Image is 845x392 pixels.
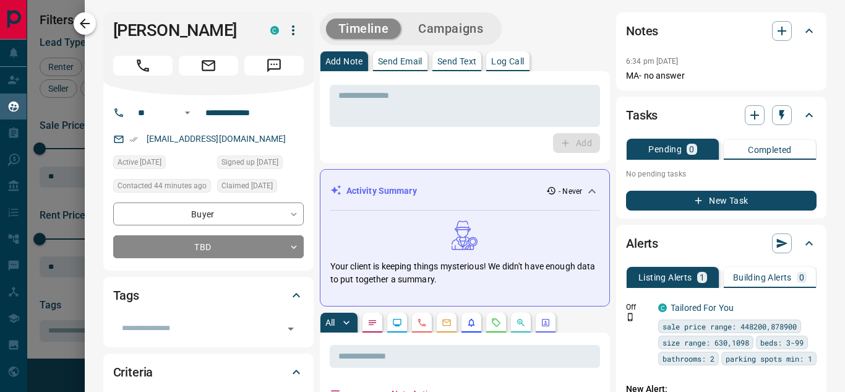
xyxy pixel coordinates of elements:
[726,352,812,365] span: parking spots min: 1
[626,100,817,130] div: Tasks
[180,105,195,120] button: Open
[559,186,582,197] p: - Never
[113,203,304,225] div: Buyer
[282,320,299,338] button: Open
[113,20,252,40] h1: [PERSON_NAME]
[378,57,422,66] p: Send Email
[147,134,286,144] a: [EMAIL_ADDRESS][DOMAIN_NAME]
[325,57,363,66] p: Add Note
[367,318,377,328] svg: Notes
[179,56,238,76] span: Email
[658,303,667,312] div: condos.ca
[330,180,599,203] div: Activity Summary- Never
[626,302,651,313] p: Off
[466,318,476,328] svg: Listing Alerts
[326,19,401,39] button: Timeline
[626,16,817,46] div: Notes
[217,179,304,196] div: Fri Jan 19 2024
[217,155,304,173] div: Sat Jul 30 2022
[113,179,211,196] div: Mon Aug 18 2025
[330,260,599,286] p: Your client is keeping things mysterious! We didn't have enough data to put together a summary.
[118,180,207,192] span: Contacted 44 minutes ago
[442,318,452,328] svg: Emails
[325,318,335,327] p: All
[417,318,427,328] svg: Calls
[270,26,279,35] div: condos.ca
[626,313,635,321] svg: Push Notification Only
[663,352,714,365] span: bathrooms: 2
[491,318,501,328] svg: Requests
[626,57,679,66] p: 6:34 pm [DATE]
[516,318,526,328] svg: Opportunities
[689,145,694,154] p: 0
[760,336,804,349] span: beds: 3-99
[541,318,551,328] svg: Agent Actions
[113,362,153,382] h2: Criteria
[748,146,792,154] p: Completed
[244,56,304,76] span: Message
[491,57,524,66] p: Log Call
[129,135,138,144] svg: Email Verified
[626,165,817,183] p: No pending tasks
[113,235,304,258] div: TBD
[113,285,139,305] h2: Tags
[626,69,817,82] p: MA- no answer
[221,180,273,192] span: Claimed [DATE]
[626,191,817,211] button: New Task
[113,281,304,310] div: Tags
[671,303,734,313] a: Tailored For You
[118,156,161,168] span: Active [DATE]
[626,21,658,41] h2: Notes
[113,357,304,387] div: Criteria
[113,155,211,173] div: Thu May 30 2024
[700,273,705,282] p: 1
[626,233,658,253] h2: Alerts
[648,145,682,154] p: Pending
[406,19,495,39] button: Campaigns
[626,105,658,125] h2: Tasks
[626,229,817,258] div: Alerts
[221,156,278,168] span: Signed up [DATE]
[799,273,804,282] p: 0
[437,57,477,66] p: Send Text
[663,336,749,349] span: size range: 630,1098
[113,56,173,76] span: Call
[346,185,417,198] p: Activity Summary
[392,318,402,328] svg: Lead Browsing Activity
[638,273,692,282] p: Listing Alerts
[733,273,792,282] p: Building Alerts
[663,320,797,333] span: sale price range: 448200,878900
